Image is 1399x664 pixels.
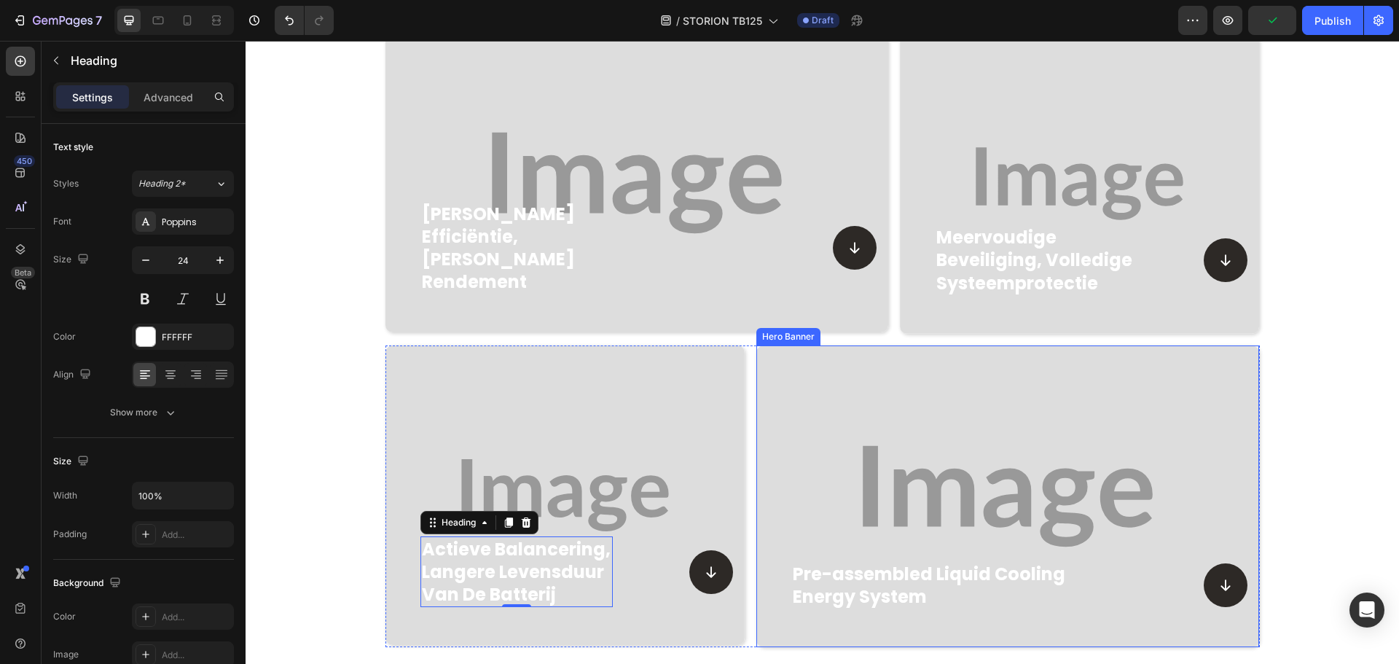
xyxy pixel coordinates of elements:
[110,405,178,420] div: Show more
[546,520,834,569] h2: Pre-assembled Liquid Cooling Energy System
[973,212,987,227] a: Section 8
[53,177,79,190] div: Styles
[275,6,334,35] div: Undo/Redo
[1302,6,1363,35] button: Publish
[458,524,473,539] a: Section 7
[53,250,92,270] div: Size
[175,496,368,567] h2: Rich Text Editor. Editing area: main
[133,483,233,509] input: Auto
[11,267,35,278] div: Beta
[14,155,35,167] div: 450
[683,13,762,28] span: STORION TB125
[53,528,87,541] div: Padding
[162,331,230,344] div: FFFFFF
[71,52,228,69] p: Heading
[176,497,367,566] p: Actieve balancering, langere levensduur van de batterij
[175,160,425,254] h2: Rich Text Editor. Editing area: main
[72,90,113,105] p: Settings
[132,171,234,197] button: Heading 2*
[53,489,77,502] div: Width
[689,184,909,255] h2: Rich Text Editor. Editing area: main
[95,12,102,29] p: 7
[53,452,92,472] div: Size
[973,537,987,552] a: Section 6
[53,330,76,343] div: Color
[602,200,616,214] a: Section 4
[53,610,76,623] div: Color
[676,13,680,28] span: /
[53,141,93,154] div: Text style
[144,90,193,105] p: Advanced
[53,648,79,661] div: Image
[140,305,499,605] div: Background Image
[53,574,124,593] div: Background
[193,475,233,488] div: Heading
[176,162,423,253] p: [PERSON_NAME] efficiëntie, [PERSON_NAME] rendement
[53,215,71,228] div: Font
[1349,593,1384,628] div: Open Intercom Messenger
[6,6,109,35] button: 7
[162,611,230,624] div: Add...
[691,185,908,254] p: Meervoudige beveiliging, volledige systeemprotectie
[1314,13,1351,28] div: Publish
[162,649,230,662] div: Add...
[511,305,1014,606] div: Background Image
[162,216,230,229] div: Poppins
[53,365,94,385] div: Align
[162,528,230,542] div: Add...
[514,289,572,302] div: Hero Banner
[812,14,834,27] span: Draft
[138,177,186,190] span: Heading 2*
[246,41,1399,664] iframe: Design area
[53,399,234,426] button: Show more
